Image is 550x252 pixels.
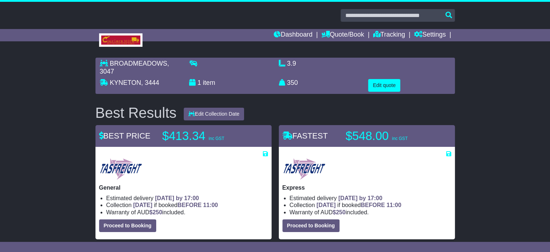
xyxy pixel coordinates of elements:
span: [DATE] by 17:00 [155,195,199,201]
button: Edit quote [368,79,400,92]
span: [DATE] by 17:00 [338,195,383,201]
a: Settings [414,29,446,41]
span: BEST PRICE [99,131,150,140]
li: Estimated delivery [106,195,268,202]
span: 3.9 [287,60,296,67]
span: if booked [316,202,401,208]
a: Tracking [373,29,405,41]
p: $548.00 [346,129,436,143]
a: Quote/Book [321,29,364,41]
span: 250 [153,209,162,215]
span: KYNETON [110,79,141,86]
span: BEFORE [361,202,385,208]
p: General [99,184,268,191]
img: Tasfreight: Express [282,157,326,181]
span: 1 [197,79,201,86]
li: Warranty of AUD included. [290,209,451,216]
span: 11:00 [203,202,218,208]
a: Dashboard [274,29,312,41]
button: Edit Collection Date [184,108,244,120]
li: Warranty of AUD included. [106,209,268,216]
span: [DATE] [133,202,152,208]
span: 11:00 [387,202,401,208]
span: if booked [133,202,218,208]
div: Best Results [92,105,180,121]
span: inc GST [392,136,408,141]
span: [DATE] [316,202,336,208]
button: Proceed to Booking [99,219,156,232]
li: Estimated delivery [290,195,451,202]
span: 350 [287,79,298,86]
span: , 3047 [100,60,169,75]
span: BROADMEADOWS [110,60,167,67]
span: , 3444 [141,79,159,86]
span: BEFORE [178,202,202,208]
p: $413.34 [162,129,253,143]
img: Tasfreight: General [99,157,143,181]
span: $ [333,209,346,215]
span: 250 [336,209,346,215]
p: Express [282,184,451,191]
li: Collection [106,202,268,208]
span: $ [149,209,162,215]
button: Proceed to Booking [282,219,340,232]
span: inc GST [209,136,224,141]
span: item [203,79,215,86]
li: Collection [290,202,451,208]
span: FASTEST [282,131,328,140]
